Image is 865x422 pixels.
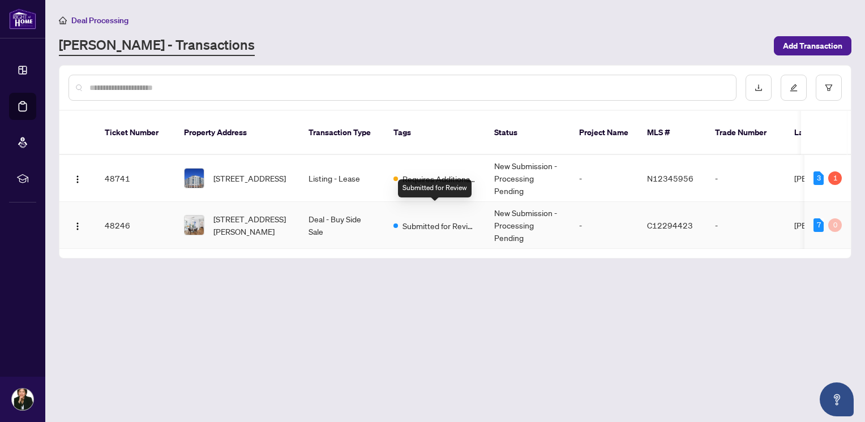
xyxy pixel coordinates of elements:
td: - [570,202,638,249]
th: Tags [384,111,485,155]
a: [PERSON_NAME] - Transactions [59,36,255,56]
td: 48246 [96,202,175,249]
img: thumbnail-img [185,216,204,235]
td: New Submission - Processing Pending [485,202,570,249]
button: download [746,75,772,101]
span: download [755,84,763,92]
div: 1 [828,171,842,185]
td: Listing - Lease [299,155,384,202]
span: Submitted for Review [402,219,476,232]
span: Add Transaction [783,37,842,55]
span: [STREET_ADDRESS][PERSON_NAME] [213,213,290,238]
span: Requires Additional Docs [402,173,476,185]
td: Deal - Buy Side Sale [299,202,384,249]
button: Open asap [820,382,854,416]
button: Logo [68,216,87,234]
td: - [570,155,638,202]
th: MLS # [638,111,706,155]
img: Profile Icon [12,389,33,410]
button: Add Transaction [774,36,851,55]
span: edit [790,84,798,92]
span: Deal Processing [71,15,129,25]
img: thumbnail-img [185,169,204,188]
th: Ticket Number [96,111,175,155]
img: Logo [73,175,82,184]
td: - [706,202,785,249]
button: edit [781,75,807,101]
img: logo [9,8,36,29]
button: Logo [68,169,87,187]
button: filter [816,75,842,101]
th: Trade Number [706,111,785,155]
span: [STREET_ADDRESS] [213,172,286,184]
th: Transaction Type [299,111,384,155]
span: C12294423 [647,220,693,230]
div: 3 [813,171,824,185]
span: N12345956 [647,173,693,183]
td: - [706,155,785,202]
th: Property Address [175,111,299,155]
img: Logo [73,222,82,231]
th: Project Name [570,111,638,155]
span: home [59,16,67,24]
div: 0 [828,218,842,232]
span: filter [825,84,833,92]
div: 7 [813,218,824,232]
th: Status [485,111,570,155]
td: New Submission - Processing Pending [485,155,570,202]
td: 48741 [96,155,175,202]
div: Submitted for Review [398,179,472,197]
